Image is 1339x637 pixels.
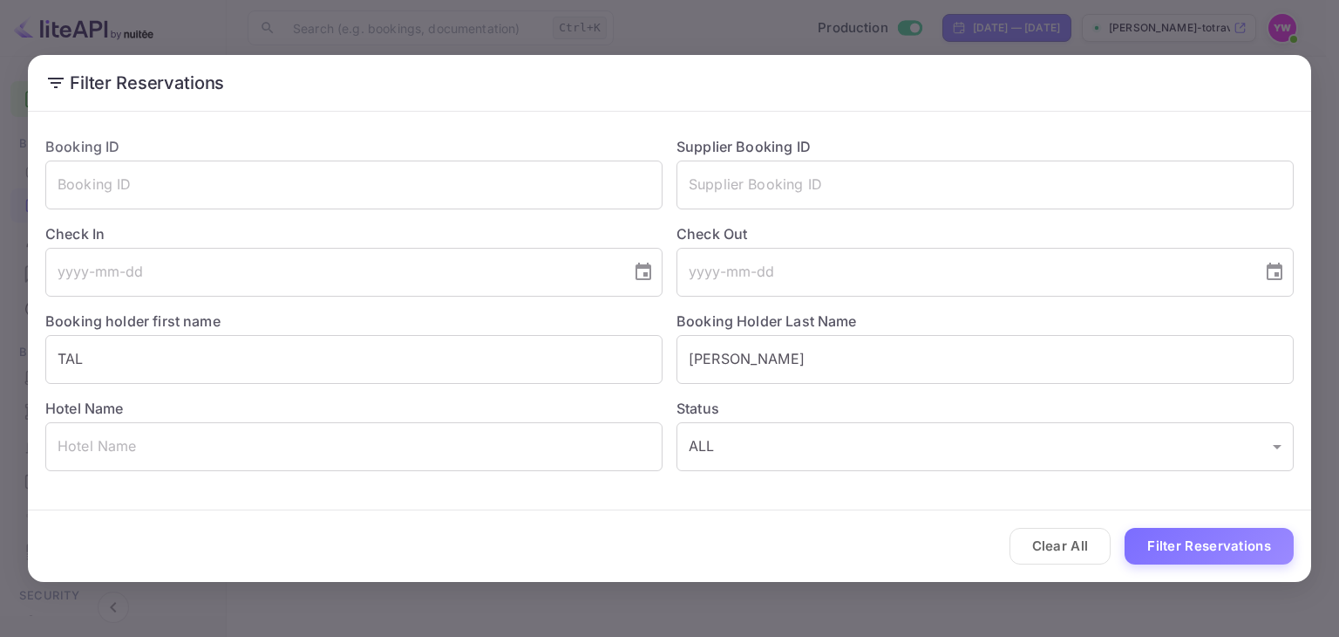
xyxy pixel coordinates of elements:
[28,55,1311,111] h2: Filter Reservations
[676,398,1294,419] label: Status
[45,138,120,155] label: Booking ID
[626,255,661,290] button: Choose date
[1125,528,1294,565] button: Filter Reservations
[45,335,663,384] input: Holder First Name
[1257,255,1292,290] button: Choose date
[45,248,619,297] input: yyyy-mm-dd
[676,223,1294,244] label: Check Out
[45,422,663,471] input: Hotel Name
[676,138,811,155] label: Supplier Booking ID
[676,335,1294,384] input: Holder Last Name
[45,161,663,209] input: Booking ID
[676,422,1294,471] div: ALL
[1009,528,1111,565] button: Clear All
[45,312,221,330] label: Booking holder first name
[676,161,1294,209] input: Supplier Booking ID
[676,312,857,330] label: Booking Holder Last Name
[676,248,1250,297] input: yyyy-mm-dd
[45,223,663,244] label: Check In
[45,400,124,417] label: Hotel Name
